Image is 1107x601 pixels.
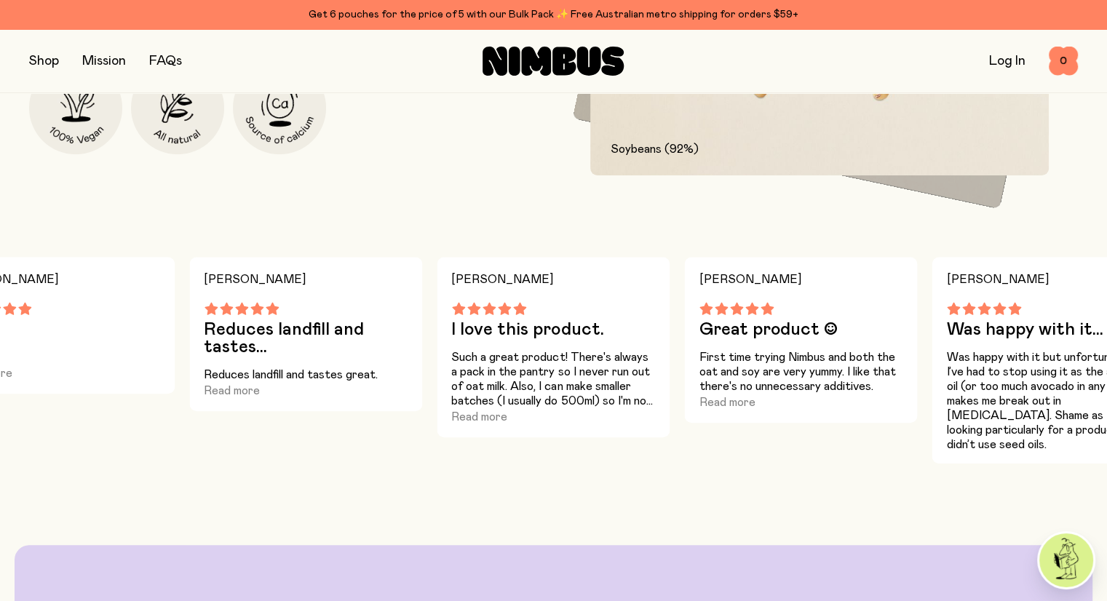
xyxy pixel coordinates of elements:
[82,55,126,68] a: Mission
[451,350,655,408] p: Such a great product! There's always a pack in the pantry so I never run out of oat milk. Also, I...
[29,6,1078,23] div: Get 6 pouches for the price of 5 with our Bulk Pack ✨ Free Australian metro shipping for orders $59+
[611,140,1029,158] p: Soybeans (92%)
[451,268,655,290] h4: [PERSON_NAME]
[451,408,507,426] button: Read more
[204,367,408,382] p: Reduces landfill and tastes great.
[1039,533,1093,587] img: agent
[699,394,755,411] button: Read more
[699,350,902,394] p: First time trying Nimbus and both the oat and soy are very yummy. I like that there's no unnecess...
[699,321,902,338] h3: Great product :)
[1049,47,1078,76] button: 0
[149,55,182,68] a: FAQs
[989,55,1025,68] a: Log In
[204,382,260,399] button: Read more
[451,321,655,338] h3: I love this product.
[204,268,408,290] h4: [PERSON_NAME]
[204,321,408,356] h3: Reduces landfill and tastes...
[699,268,902,290] h4: [PERSON_NAME]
